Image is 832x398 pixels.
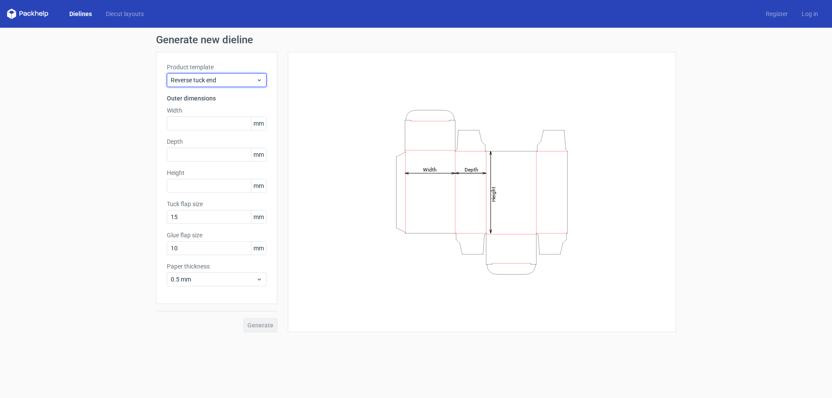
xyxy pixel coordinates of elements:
[251,210,266,223] span: mm
[251,242,266,255] span: mm
[251,148,266,161] span: mm
[167,94,266,103] h3: Outer dimensions
[171,76,256,84] span: Reverse tuck end
[167,63,266,71] label: Product template
[99,10,151,18] a: Diecut layouts
[795,10,825,18] a: Log in
[251,179,266,192] span: mm
[759,10,795,18] a: Register
[167,262,266,271] label: Paper thickness
[167,168,266,177] label: Height
[167,137,266,146] label: Depth
[156,35,676,45] h1: Generate new dieline
[423,166,437,172] tspan: Width
[171,275,256,284] span: 0.5 mm
[167,106,266,115] label: Width
[167,231,266,239] label: Glue flap size
[62,10,99,18] a: Dielines
[251,117,266,130] span: mm
[465,166,478,172] tspan: Depth
[167,200,266,208] label: Tuck flap size
[491,186,497,201] tspan: Height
